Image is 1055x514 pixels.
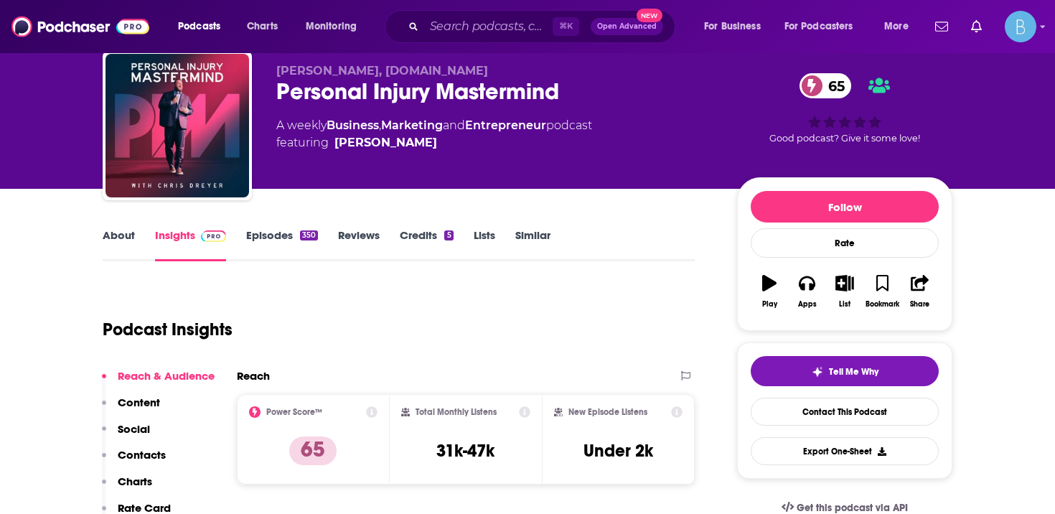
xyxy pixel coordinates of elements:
button: Share [901,266,939,317]
span: New [637,9,662,22]
img: tell me why sparkle [812,366,823,378]
button: open menu [775,15,874,38]
button: Content [102,396,160,422]
button: tell me why sparkleTell Me Why [751,356,939,386]
a: Similar [515,228,550,261]
div: 65Good podcast? Give it some love! [737,64,952,153]
span: Open Advanced [597,23,657,30]
h1: Podcast Insights [103,319,233,340]
img: Podchaser - Follow, Share and Rate Podcasts [11,13,149,40]
img: Personal Injury Mastermind [105,54,249,197]
a: About [103,228,135,261]
p: Reach & Audience [118,369,215,383]
input: Search podcasts, credits, & more... [424,15,553,38]
div: Bookmark [866,300,899,309]
div: 5 [444,230,453,240]
button: Social [102,422,150,449]
a: Contact This Podcast [751,398,939,426]
button: open menu [296,15,375,38]
div: Rate [751,228,939,258]
a: Charts [238,15,286,38]
span: [PERSON_NAME], [DOMAIN_NAME] [276,64,488,78]
span: Monitoring [306,17,357,37]
span: For Business [704,17,761,37]
a: Marketing [381,118,443,132]
button: Charts [102,475,152,501]
div: A weekly podcast [276,117,592,151]
div: Apps [798,300,817,309]
p: 65 [289,436,337,465]
button: Bookmark [863,266,901,317]
h2: Power Score™ [266,407,322,417]
a: Business [327,118,379,132]
h2: Total Monthly Listens [416,407,497,417]
span: and [443,118,465,132]
img: Podchaser Pro [201,230,226,242]
button: Contacts [102,448,166,475]
button: open menu [694,15,779,38]
div: List [839,300,850,309]
a: InsightsPodchaser Pro [155,228,226,261]
div: Search podcasts, credits, & more... [398,10,689,43]
span: 65 [814,73,852,98]
span: Get this podcast via API [797,502,908,514]
a: Show notifications dropdown [929,14,954,39]
button: Reach & Audience [102,369,215,396]
span: featuring [276,134,592,151]
p: Charts [118,475,152,488]
h3: 31k-47k [436,440,494,462]
div: 350 [300,230,318,240]
div: Play [762,300,777,309]
button: open menu [874,15,927,38]
span: Good podcast? Give it some love! [769,133,920,144]
h3: Under 2k [583,440,653,462]
p: Content [118,396,160,409]
p: Contacts [118,448,166,462]
a: Entrepreneur [465,118,546,132]
span: For Podcasters [784,17,853,37]
button: Play [751,266,788,317]
span: More [884,17,909,37]
button: Show profile menu [1005,11,1036,42]
h2: New Episode Listens [568,407,647,417]
button: Apps [788,266,825,317]
button: List [826,266,863,317]
span: , [379,118,381,132]
span: Tell Me Why [829,366,878,378]
span: Charts [247,17,278,37]
div: Share [910,300,929,309]
button: open menu [168,15,239,38]
a: Reviews [338,228,380,261]
button: Follow [751,191,939,223]
button: Open AdvancedNew [591,18,663,35]
span: Podcasts [178,17,220,37]
a: Episodes350 [246,228,318,261]
p: Social [118,422,150,436]
a: 65 [800,73,852,98]
button: Export One-Sheet [751,437,939,465]
span: Logged in as BLASTmedia [1005,11,1036,42]
a: Show notifications dropdown [965,14,988,39]
a: Chris Dreyer [334,134,437,151]
span: ⌘ K [553,17,579,36]
h2: Reach [237,369,270,383]
a: Lists [474,228,495,261]
a: Credits5 [400,228,453,261]
img: User Profile [1005,11,1036,42]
